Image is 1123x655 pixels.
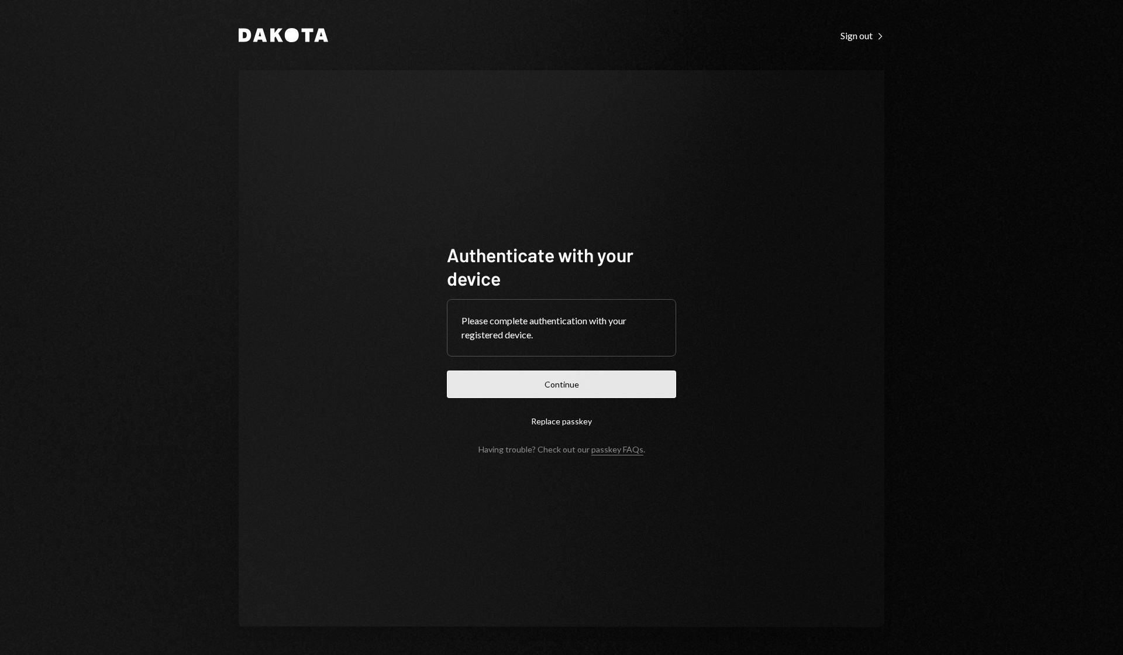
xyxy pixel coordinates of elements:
[840,30,884,42] div: Sign out
[461,314,662,342] div: Please complete authentication with your registered device.
[447,407,676,435] button: Replace passkey
[478,444,645,454] div: Having trouble? Check out our .
[840,29,884,42] a: Sign out
[447,243,676,290] h1: Authenticate with your device
[447,371,676,398] button: Continue
[591,444,643,455] a: passkey FAQs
